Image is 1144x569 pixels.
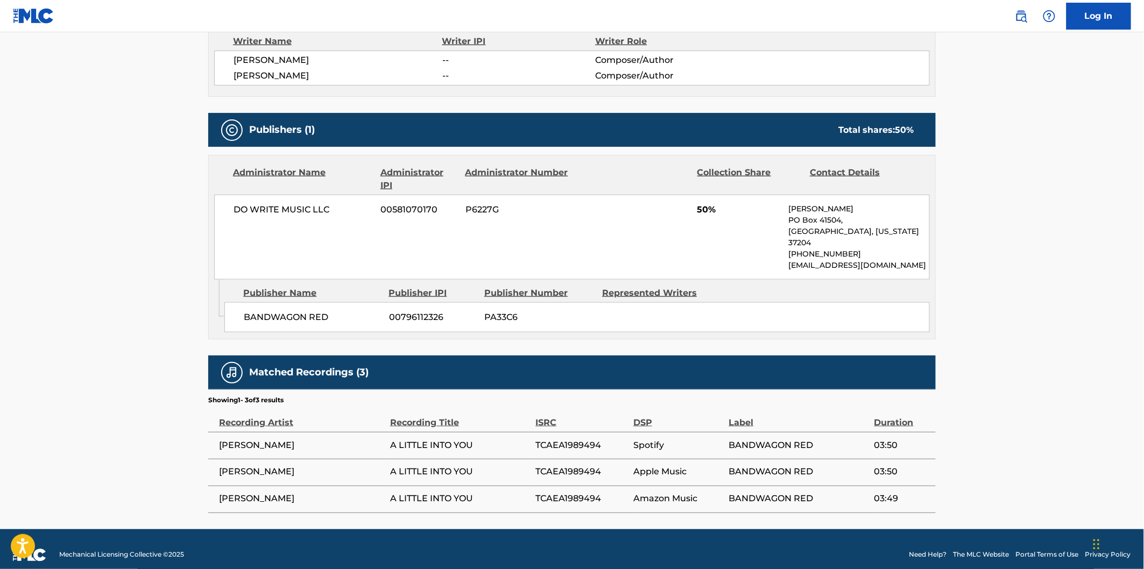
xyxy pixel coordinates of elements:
span: TCAEA1989494 [535,466,628,479]
img: help [1043,10,1056,23]
span: Composer/Author [595,54,735,67]
p: [PERSON_NAME] [789,203,929,215]
div: Writer Role [595,35,735,48]
img: logo [13,549,46,561]
span: Apple Music [633,466,723,479]
div: Contact Details [810,166,914,192]
span: [PERSON_NAME] [219,493,385,506]
iframe: Chat Widget [1090,517,1144,569]
a: Public Search [1011,5,1032,27]
div: Administrator Number [465,166,569,192]
span: PA33C6 [484,311,594,324]
span: TCAEA1989494 [535,439,628,452]
img: MLC Logo [13,8,54,24]
span: P6227G [465,203,570,216]
p: [GEOGRAPHIC_DATA], [US_STATE] 37204 [789,226,929,248]
div: Administrator Name [233,166,372,192]
span: Amazon Music [633,493,723,506]
span: 03:49 [874,493,930,506]
div: Writer Name [233,35,442,48]
div: Administrator IPI [380,166,457,192]
div: Publisher IPI [389,287,476,300]
div: Recording Artist [219,405,385,429]
img: Matched Recordings [225,366,238,379]
h5: Matched Recordings (3) [249,366,369,379]
a: Portal Terms of Use [1016,550,1079,560]
span: BANDWAGON RED [729,466,868,479]
div: Collection Share [697,166,802,192]
h5: Publishers (1) [249,124,315,136]
span: Mechanical Licensing Collective © 2025 [59,550,184,560]
div: ISRC [535,405,628,429]
span: 50 % [895,125,914,135]
a: Need Help? [909,550,947,560]
span: [PERSON_NAME] [219,466,385,479]
img: Publishers [225,124,238,137]
div: DSP [633,405,723,429]
span: -- [442,69,595,82]
p: [EMAIL_ADDRESS][DOMAIN_NAME] [789,260,929,271]
div: Writer IPI [442,35,596,48]
div: Help [1039,5,1060,27]
div: Drag [1093,528,1100,560]
div: Duration [874,405,930,429]
div: Publisher Name [243,287,380,300]
span: [PERSON_NAME] [234,54,442,67]
span: A LITTLE INTO YOU [390,466,530,479]
span: 00796112326 [389,311,476,324]
p: [PHONE_NUMBER] [789,248,929,260]
span: [PERSON_NAME] [219,439,385,452]
span: BANDWAGON RED [729,439,868,452]
span: A LITTLE INTO YOU [390,493,530,506]
img: search [1015,10,1028,23]
div: Label [729,405,868,429]
a: Privacy Policy [1085,550,1131,560]
span: DO WRITE MUSIC LLC [234,203,373,216]
span: Composer/Author [595,69,735,82]
p: Showing 1 - 3 of 3 results [208,395,284,405]
span: [PERSON_NAME] [234,69,442,82]
span: Spotify [633,439,723,452]
span: 03:50 [874,439,930,452]
p: PO Box 41504, [789,215,929,226]
span: BANDWAGON RED [244,311,381,324]
div: Total shares: [838,124,914,137]
span: 00581070170 [381,203,457,216]
a: Log In [1067,3,1131,30]
span: TCAEA1989494 [535,493,628,506]
div: Represented Writers [602,287,712,300]
span: A LITTLE INTO YOU [390,439,530,452]
span: -- [442,54,595,67]
span: 03:50 [874,466,930,479]
a: The MLC Website [954,550,1009,560]
div: Recording Title [390,405,530,429]
div: Publisher Number [484,287,594,300]
span: 50% [697,203,781,216]
span: BANDWAGON RED [729,493,868,506]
